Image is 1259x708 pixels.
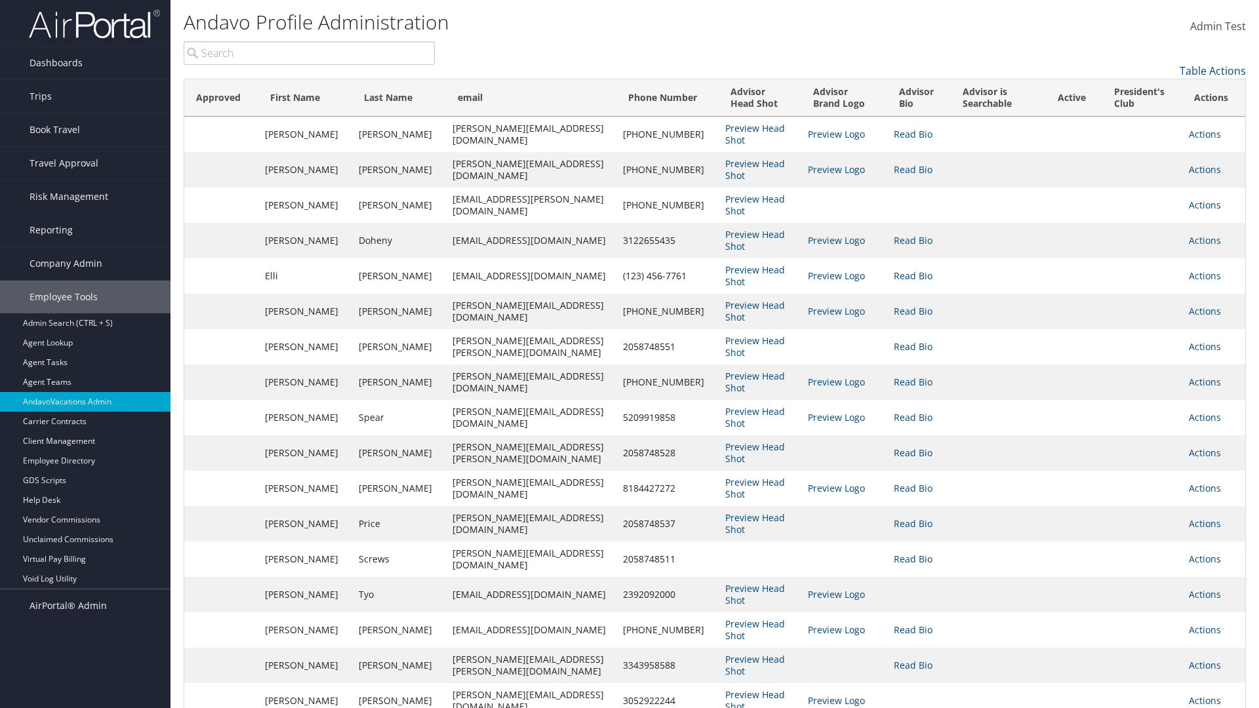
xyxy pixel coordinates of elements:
a: Preview Logo [808,305,865,317]
span: Dashboards [30,47,83,79]
a: Actions [1189,659,1221,671]
a: Admin Test [1190,7,1246,47]
a: Preview Head Shot [725,122,785,146]
th: Last Name: activate to sort column ascending [352,79,446,117]
span: AirPortal® Admin [30,589,107,622]
td: Price [352,506,446,541]
th: email: activate to sort column ascending [446,79,616,117]
th: Approved: activate to sort column ascending [184,79,258,117]
td: [PERSON_NAME][EMAIL_ADDRESS][DOMAIN_NAME] [446,400,616,435]
td: Screws [352,541,446,577]
th: Advisor Bio: activate to sort column ascending [887,79,951,117]
a: Read Bio [894,482,932,494]
span: Admin Test [1190,19,1246,33]
td: 8184427272 [616,471,719,506]
td: Tyo [352,577,446,612]
a: Preview Logo [808,623,865,636]
th: First Name: activate to sort column ascending [258,79,352,117]
td: [PERSON_NAME] [258,152,352,187]
td: [EMAIL_ADDRESS][DOMAIN_NAME] [446,223,616,258]
td: 3343958588 [616,648,719,683]
a: Read Bio [894,553,932,565]
a: Preview Logo [808,482,865,494]
a: Read Bio [894,340,932,353]
a: Read Bio [894,623,932,636]
td: Spear [352,400,446,435]
a: Preview Logo [808,128,865,140]
td: [PHONE_NUMBER] [616,612,719,648]
td: [PERSON_NAME] [258,400,352,435]
a: Actions [1189,623,1221,636]
td: [PHONE_NUMBER] [616,152,719,187]
th: Advisor Head Shot: activate to sort column ascending [719,79,801,117]
td: [PERSON_NAME][EMAIL_ADDRESS][DOMAIN_NAME] [446,152,616,187]
td: [PERSON_NAME][EMAIL_ADDRESS][PERSON_NAME][DOMAIN_NAME] [446,435,616,471]
h1: Andavo Profile Administration [184,9,892,36]
a: Preview Logo [808,376,865,388]
a: Actions [1189,446,1221,459]
td: [PERSON_NAME] [352,471,446,506]
a: Read Bio [894,517,932,530]
span: Company Admin [30,247,102,280]
a: Read Bio [894,163,932,176]
a: Actions [1189,517,1221,530]
td: [PERSON_NAME] [258,187,352,223]
a: Preview Head Shot [725,264,785,288]
td: [PERSON_NAME] [258,506,352,541]
th: President's Club: activate to sort column ascending [1102,79,1183,117]
a: Preview Head Shot [725,157,785,182]
th: Phone Number: activate to sort column ascending [616,79,719,117]
a: Preview Head Shot [725,582,785,606]
td: [PERSON_NAME] [258,223,352,258]
th: Actions [1182,79,1245,117]
td: [PERSON_NAME] [258,117,352,152]
a: Actions [1189,482,1221,494]
a: Read Bio [894,446,932,459]
td: [EMAIL_ADDRESS][DOMAIN_NAME] [446,577,616,612]
a: Preview Logo [808,269,865,282]
td: [PERSON_NAME] [352,648,446,683]
td: [PERSON_NAME][EMAIL_ADDRESS][DOMAIN_NAME] [446,506,616,541]
td: [PERSON_NAME] [258,294,352,329]
td: [PERSON_NAME] [258,577,352,612]
a: Read Bio [894,659,932,671]
td: [PERSON_NAME] [352,294,446,329]
td: [EMAIL_ADDRESS][DOMAIN_NAME] [446,258,616,294]
td: 5209919858 [616,400,719,435]
a: Preview Head Shot [725,511,785,536]
a: Preview Head Shot [725,334,785,359]
span: Reporting [30,214,73,246]
input: Search [184,41,435,65]
span: Risk Management [30,180,108,213]
td: [PHONE_NUMBER] [616,117,719,152]
td: [PERSON_NAME] [352,435,446,471]
a: Actions [1189,376,1221,388]
a: Actions [1189,694,1221,707]
span: Book Travel [30,113,80,146]
a: Read Bio [894,234,932,246]
td: [PERSON_NAME] [258,435,352,471]
td: 2058748528 [616,435,719,471]
td: 2058748537 [616,506,719,541]
a: Preview Head Shot [725,618,785,642]
a: Actions [1189,553,1221,565]
a: Actions [1189,234,1221,246]
td: [PERSON_NAME] [258,648,352,683]
a: Preview Head Shot [725,653,785,677]
a: Preview Head Shot [725,476,785,500]
td: [PERSON_NAME][EMAIL_ADDRESS][DOMAIN_NAME] [446,471,616,506]
td: [PHONE_NUMBER] [616,364,719,400]
a: Actions [1189,128,1221,140]
a: Table Actions [1180,64,1246,78]
a: Actions [1189,305,1221,317]
td: 2058748551 [616,329,719,364]
img: airportal-logo.png [29,9,160,39]
td: [PERSON_NAME] [352,152,446,187]
td: 3122655435 [616,223,719,258]
a: Preview Logo [808,694,865,707]
td: [PERSON_NAME] [258,329,352,364]
a: Preview Logo [808,411,865,423]
td: Doheny [352,223,446,258]
a: Preview Logo [808,234,865,246]
th: Advisor is Searchable: activate to sort column ascending [951,79,1046,117]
